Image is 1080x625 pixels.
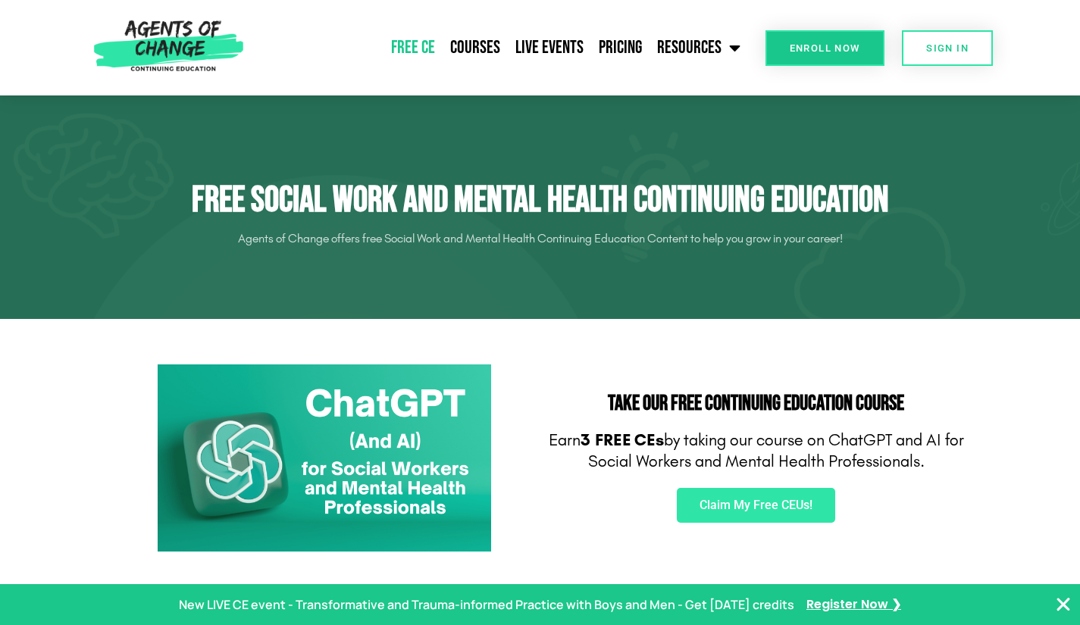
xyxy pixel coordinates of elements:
button: Close Banner [1054,595,1072,614]
a: SIGN IN [902,30,993,66]
p: Earn by taking our course on ChatGPT and AI for Social Workers and Mental Health Professionals. [548,430,965,473]
a: Free CE [383,29,443,67]
h1: Free Social Work and Mental Health Continuing Education [116,179,965,223]
a: Resources [650,29,748,67]
span: Enroll Now [790,43,860,53]
b: 3 FREE CEs [581,430,664,450]
p: New LIVE CE event - Transformative and Trauma-informed Practice with Boys and Men - Get [DATE] cr... [179,594,794,616]
a: Enroll Now [765,30,884,66]
h2: Take Our FREE Continuing Education Course [548,393,965,414]
a: Register Now ❯ [806,594,901,616]
a: Pricing [591,29,650,67]
a: Claim My Free CEUs! [677,488,835,523]
a: Live Events [508,29,591,67]
a: Courses [443,29,508,67]
span: SIGN IN [926,43,969,53]
span: Claim My Free CEUs! [700,499,812,511]
nav: Menu [250,29,748,67]
p: Agents of Change offers free Social Work and Mental Health Continuing Education Content to help y... [116,227,965,251]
